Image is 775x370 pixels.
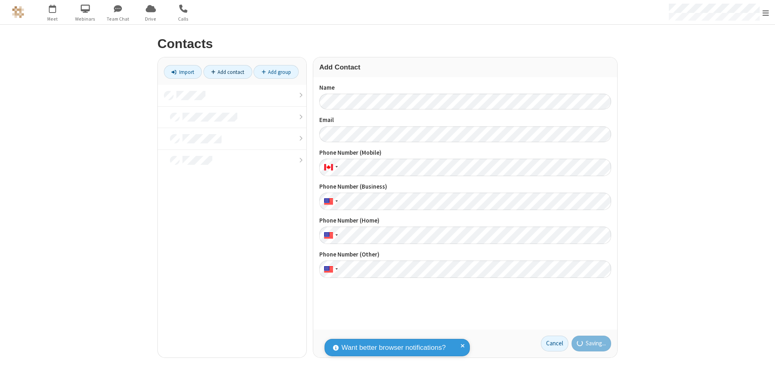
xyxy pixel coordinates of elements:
[319,116,611,125] label: Email
[319,83,611,92] label: Name
[755,349,769,364] iframe: Chat
[164,65,202,79] a: Import
[319,193,340,210] div: United States: + 1
[586,339,606,348] span: Saving...
[319,159,340,176] div: Canada: + 1
[319,216,611,225] label: Phone Number (Home)
[157,37,618,51] h2: Contacts
[70,15,101,23] span: Webinars
[319,261,340,278] div: United States: + 1
[341,343,446,353] span: Want better browser notifications?
[38,15,68,23] span: Meet
[12,6,24,18] img: QA Selenium DO NOT DELETE OR CHANGE
[319,250,611,259] label: Phone Number (Other)
[136,15,166,23] span: Drive
[319,63,611,71] h3: Add Contact
[572,336,612,352] button: Saving...
[203,65,252,79] a: Add contact
[541,336,568,352] a: Cancel
[319,182,611,191] label: Phone Number (Business)
[253,65,299,79] a: Add group
[168,15,199,23] span: Calls
[319,148,611,158] label: Phone Number (Mobile)
[319,227,340,244] div: United States: + 1
[103,15,133,23] span: Team Chat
